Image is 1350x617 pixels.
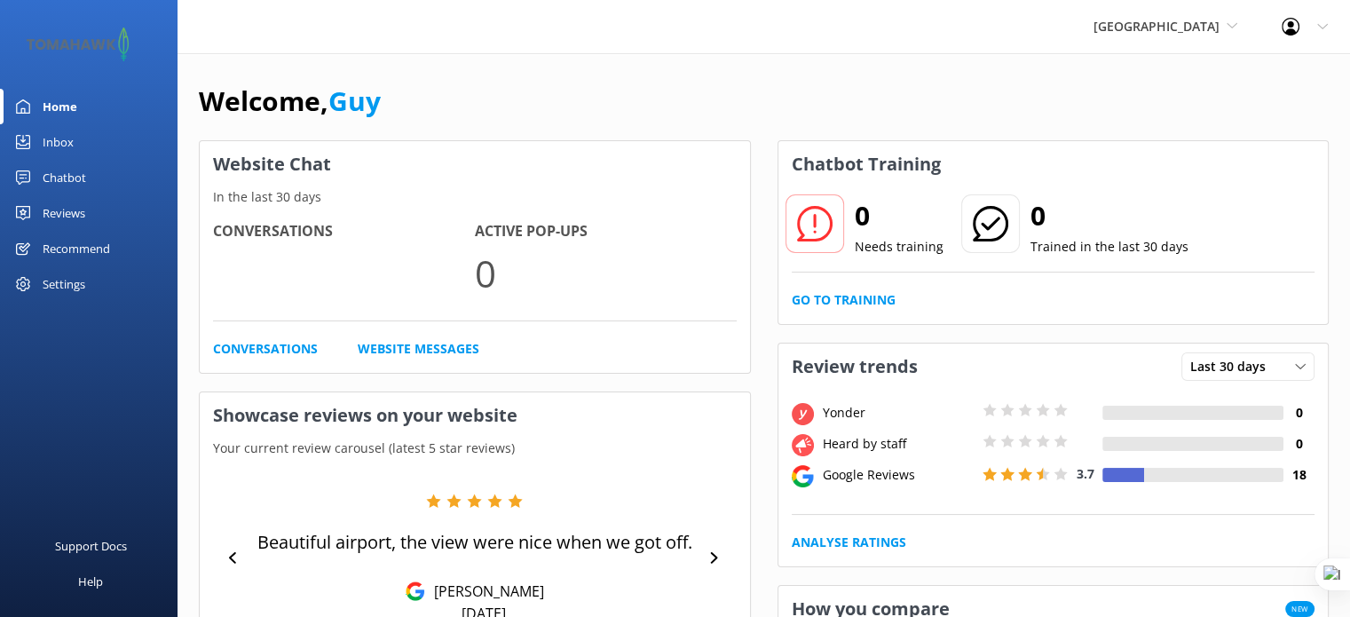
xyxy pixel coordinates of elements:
[818,403,978,423] div: Yonder
[792,290,896,310] a: Go to Training
[1030,194,1188,237] h2: 0
[43,231,110,266] div: Recommend
[257,530,692,555] p: Beautiful airport, the view were nice when we got off.
[1030,237,1188,257] p: Trained in the last 30 days
[406,581,425,601] img: Google Reviews
[1283,434,1314,454] h4: 0
[475,243,737,303] p: 0
[475,220,737,243] h4: Active Pop-ups
[1283,465,1314,485] h4: 18
[43,124,74,160] div: Inbox
[855,237,943,257] p: Needs training
[778,141,954,187] h3: Chatbot Training
[200,187,750,207] p: In the last 30 days
[43,266,85,302] div: Settings
[43,160,86,195] div: Chatbot
[1077,465,1094,482] span: 3.7
[55,528,127,564] div: Support Docs
[818,434,978,454] div: Heard by staff
[818,465,978,485] div: Google Reviews
[358,339,479,359] a: Website Messages
[425,581,544,601] p: [PERSON_NAME]
[43,195,85,231] div: Reviews
[27,28,129,60] img: 2-1647550015.png
[1283,403,1314,423] h4: 0
[200,439,750,458] p: Your current review carousel (latest 5 star reviews)
[1190,357,1276,376] span: Last 30 days
[200,141,750,187] h3: Website Chat
[78,564,103,599] div: Help
[1093,18,1220,35] span: [GEOGRAPHIC_DATA]
[778,344,931,390] h3: Review trends
[792,533,906,552] a: Analyse Ratings
[213,339,318,359] a: Conversations
[200,392,750,439] h3: Showcase reviews on your website
[213,220,475,243] h4: Conversations
[855,194,943,237] h2: 0
[43,89,77,124] div: Home
[1285,601,1314,617] span: New
[199,80,381,123] h1: Welcome,
[328,83,381,119] a: Guy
